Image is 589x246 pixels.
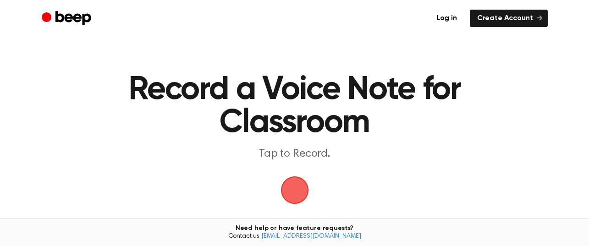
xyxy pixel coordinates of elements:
[119,147,471,162] p: Tap to Record.
[470,10,548,27] a: Create Account
[261,233,361,240] a: [EMAIL_ADDRESS][DOMAIN_NAME]
[99,73,490,139] h1: Record a Voice Note for Classroom
[429,10,464,27] a: Log in
[6,233,583,241] span: Contact us
[281,176,308,204] button: Beep Logo
[42,10,94,27] a: Beep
